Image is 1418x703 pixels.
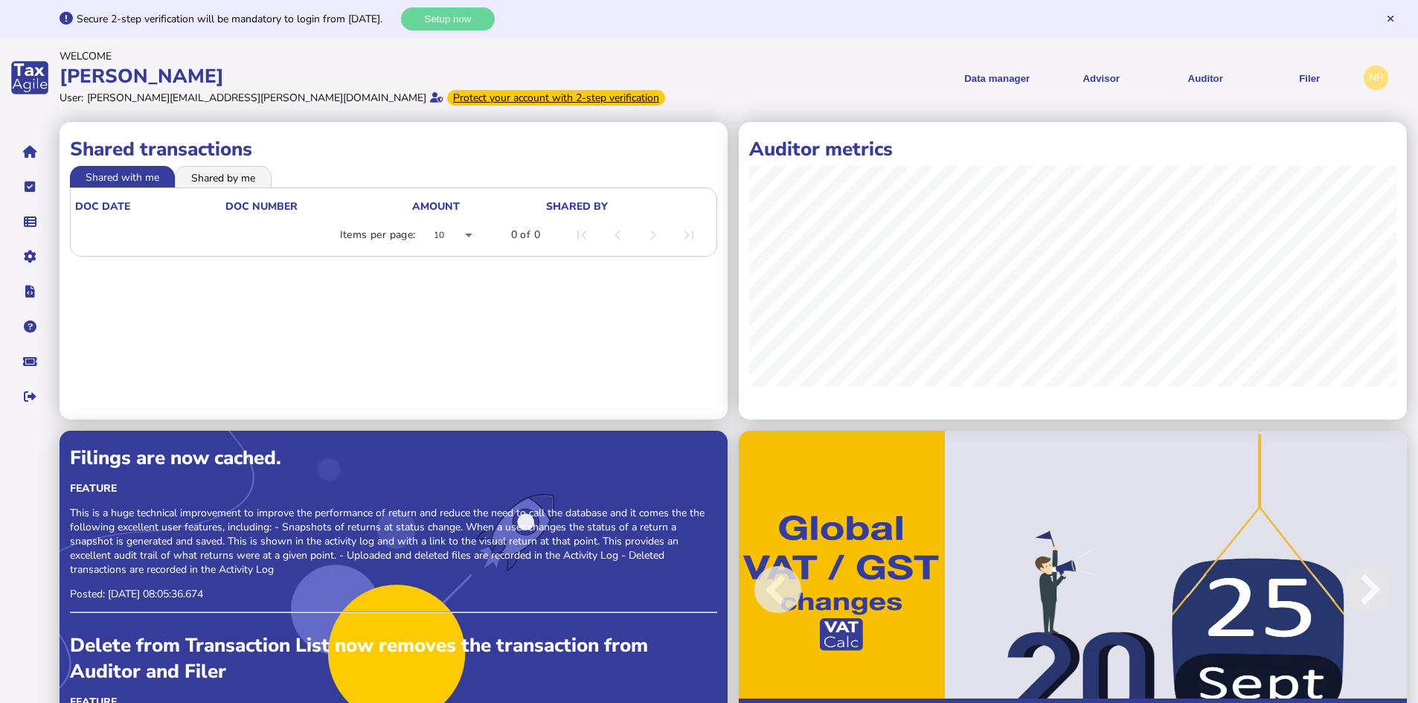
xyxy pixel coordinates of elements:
button: Shows a dropdown of Data manager options [950,60,1044,96]
p: Posted: [DATE] 08:05:36.674 [70,587,717,601]
div: User: [60,91,83,105]
button: Hide message [1385,13,1396,24]
button: Shows a dropdown of VAT Advisor options [1054,60,1148,96]
button: Raise a support ticket [14,346,45,377]
i: Email verified [430,92,443,103]
button: Sign out [14,381,45,412]
div: Items per page: [340,228,416,243]
div: [PERSON_NAME][EMAIL_ADDRESS][PERSON_NAME][DOMAIN_NAME] [87,91,426,105]
div: Filings are now cached. [70,445,717,471]
div: shared by [546,199,709,214]
div: doc number [225,199,411,214]
div: [PERSON_NAME] [60,63,705,89]
button: Data manager [14,206,45,237]
button: Home [14,136,45,167]
div: Amount [412,199,460,214]
button: Tasks [14,171,45,202]
div: Profile settings [1364,65,1388,90]
button: Filer [1263,60,1356,96]
button: Auditor [1158,60,1252,96]
button: Developer hub links [14,276,45,307]
button: Help pages [14,311,45,342]
div: doc date [75,199,224,214]
div: Secure 2-step verification will be mandatory to login from [DATE]. [77,12,397,26]
div: Welcome [60,49,705,63]
h1: Shared transactions [70,136,717,162]
div: doc date [75,199,130,214]
li: Shared by me [175,166,272,187]
div: Feature [70,481,717,495]
button: Manage settings [14,241,45,272]
li: Shared with me [70,166,175,187]
div: Delete from Transaction List now removes the transaction from Auditor and Filer [70,632,717,684]
button: Setup now [401,7,495,31]
div: Amount [412,199,545,214]
p: This is a huge technical improvement to improve the performance of return and reduce the need to ... [70,506,717,577]
h1: Auditor metrics [749,136,1396,162]
div: 0 of 0 [511,228,540,243]
div: doc number [225,199,298,214]
div: From Oct 1, 2025, 2-step verification will be required to login. Set it up now... [447,90,665,106]
div: shared by [546,199,608,214]
menu: navigate products [712,60,1357,96]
